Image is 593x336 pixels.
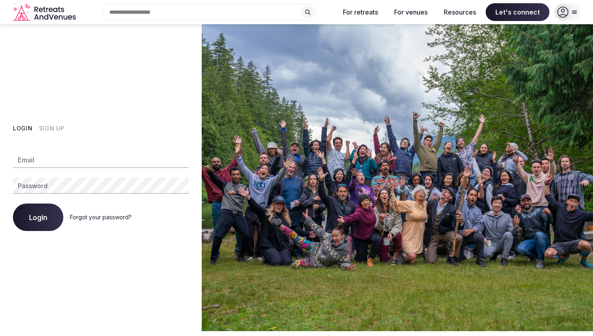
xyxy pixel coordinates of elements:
span: Let's connect [486,3,549,21]
button: Login [13,124,33,132]
button: For retreats [336,3,384,21]
a: Visit the homepage [13,3,77,21]
button: Resources [437,3,482,21]
button: Sign Up [39,124,65,132]
svg: Retreats and Venues company logo [13,3,77,21]
button: For venues [388,3,434,21]
span: Login [29,213,47,221]
button: Login [13,204,63,231]
a: Forgot your password? [70,214,132,220]
img: My Account Background [202,24,593,331]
